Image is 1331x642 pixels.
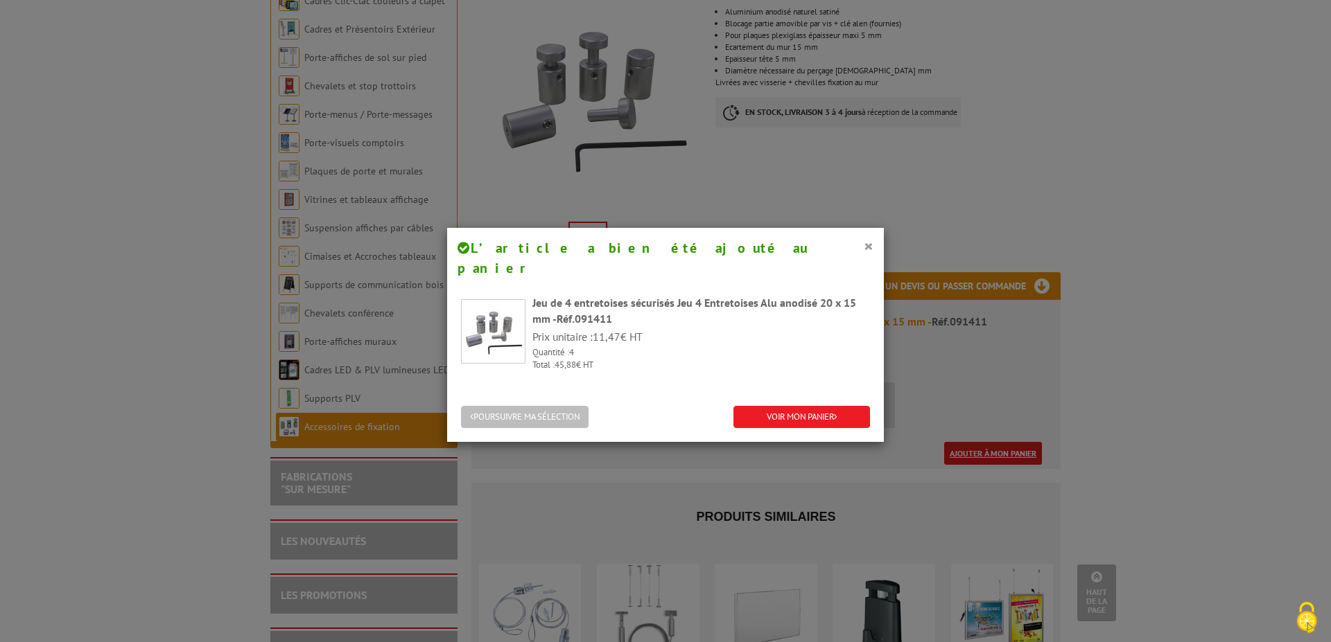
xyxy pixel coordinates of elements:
p: Quantité : [532,346,870,359]
a: VOIR MON PANIER [733,406,870,429]
span: 11,47 [593,330,620,344]
button: × [864,237,873,255]
h4: L’article a bien été ajouté au panier [458,238,873,278]
div: Jeu de 4 entretoises sécurisés Jeu 4 Entretoises Alu anodisé 20 x 15 mm - [532,295,870,327]
p: Prix unitaire : € HT [532,329,870,345]
button: Cookies (fenêtre modale) [1282,595,1331,642]
span: 4 [569,346,574,358]
span: Réf.091411 [557,312,612,326]
span: 45,88 [555,359,576,371]
button: POURSUIVRE MA SÉLECTION [461,406,589,429]
p: Total : € HT [532,359,870,372]
img: Cookies (fenêtre modale) [1289,600,1324,635]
